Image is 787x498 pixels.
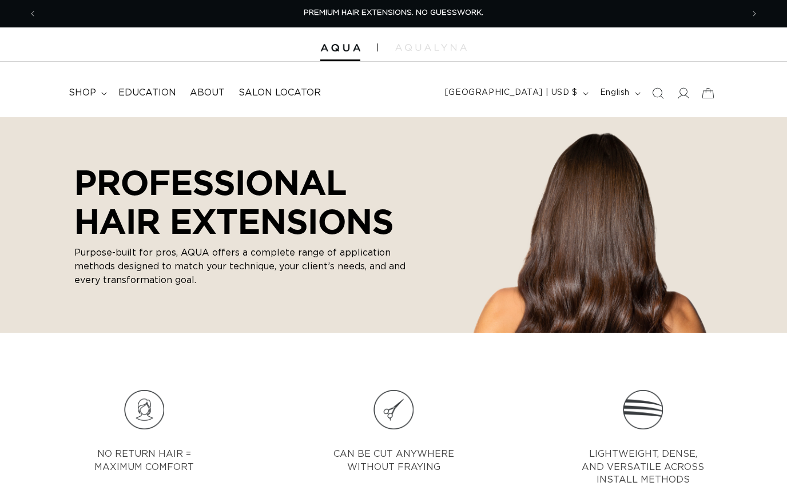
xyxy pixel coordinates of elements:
img: Icon_8.png [373,390,414,430]
p: LIGHTWEIGHT, DENSE, AND VERSATILE ACROSS INSTALL METHODS [571,448,714,486]
span: shop [69,87,96,99]
img: Icon_7.png [124,390,164,430]
a: About [183,80,232,106]
p: Purpose-built for pros, AQUA offers a complete range of application methods designed to match you... [74,246,406,287]
span: About [190,87,225,99]
img: Icon_9.png [623,390,663,430]
span: Salon Locator [239,87,321,99]
button: Previous announcement [20,3,45,25]
summary: Search [645,81,670,106]
img: aqualyna.com [395,44,467,51]
button: [GEOGRAPHIC_DATA] | USD $ [438,82,593,104]
span: [GEOGRAPHIC_DATA] | USD $ [445,87,578,99]
img: Aqua Hair Extensions [320,44,360,52]
a: Salon Locator [232,80,328,106]
span: PREMIUM HAIR EXTENSIONS. NO GUESSWORK. [304,9,483,17]
button: Next announcement [742,3,767,25]
a: Education [112,80,183,106]
p: PROFESSIONAL HAIR EXTENSIONS [74,162,406,240]
button: English [593,82,645,104]
p: NO RETURN HAIR = MAXIMUM COMFORT [94,448,194,473]
summary: shop [62,80,112,106]
p: CAN BE CUT ANYWHERE WITHOUT FRAYING [333,448,454,473]
span: Education [118,87,176,99]
span: English [600,87,630,99]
